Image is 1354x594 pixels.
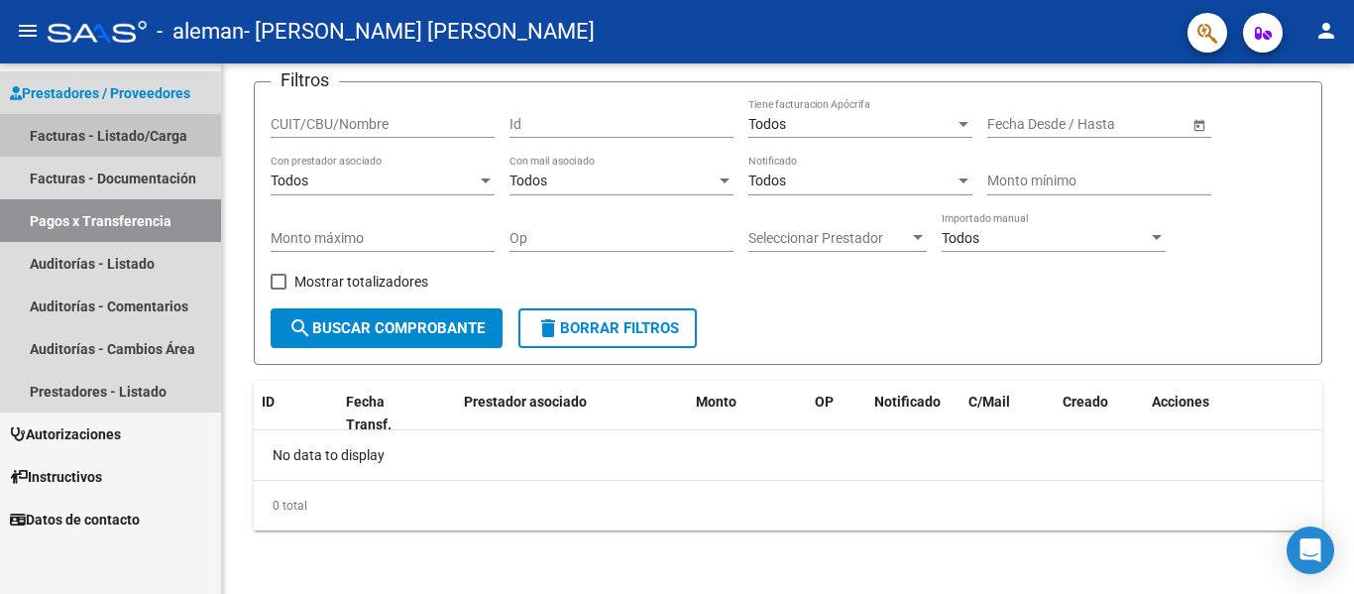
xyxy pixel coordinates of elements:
[1188,114,1209,135] button: Open calendar
[968,394,1010,410] span: C/Mail
[10,82,190,104] span: Prestadores / Proveedores
[338,381,427,446] datatable-header-cell: Fecha Transf.
[1152,394,1209,410] span: Acciones
[696,394,736,410] span: Monto
[262,394,275,410] span: ID
[987,116,1049,133] input: Start date
[10,423,121,445] span: Autorizaciones
[346,394,392,432] span: Fecha Transf.
[866,381,960,446] datatable-header-cell: Notificado
[960,381,1055,446] datatable-header-cell: C/Mail
[509,173,547,188] span: Todos
[294,270,428,294] span: Mostrar totalizadores
[271,308,503,348] button: Buscar Comprobante
[288,316,312,340] mat-icon: search
[16,19,40,43] mat-icon: menu
[688,381,807,446] datatable-header-cell: Monto
[254,381,338,446] datatable-header-cell: ID
[536,319,679,337] span: Borrar Filtros
[1314,19,1338,43] mat-icon: person
[807,381,866,446] datatable-header-cell: OP
[1055,381,1144,446] datatable-header-cell: Creado
[874,394,941,410] span: Notificado
[10,466,102,488] span: Instructivos
[271,66,339,94] h3: Filtros
[254,430,1322,480] div: No data to display
[10,509,140,531] span: Datos de contacto
[456,381,688,446] datatable-header-cell: Prestador asociado
[518,308,697,348] button: Borrar Filtros
[271,173,308,188] span: Todos
[748,116,786,132] span: Todos
[536,316,560,340] mat-icon: delete
[244,10,595,54] span: - [PERSON_NAME] [PERSON_NAME]
[1066,116,1163,133] input: End date
[1287,527,1334,574] div: Open Intercom Messenger
[1063,394,1108,410] span: Creado
[815,394,834,410] span: OP
[1144,381,1322,446] datatable-header-cell: Acciones
[288,319,485,337] span: Buscar Comprobante
[748,230,909,247] span: Seleccionar Prestador
[254,481,1322,531] div: 0 total
[942,230,979,246] span: Todos
[157,10,244,54] span: - aleman
[464,394,587,410] span: Prestador asociado
[748,173,786,188] span: Todos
